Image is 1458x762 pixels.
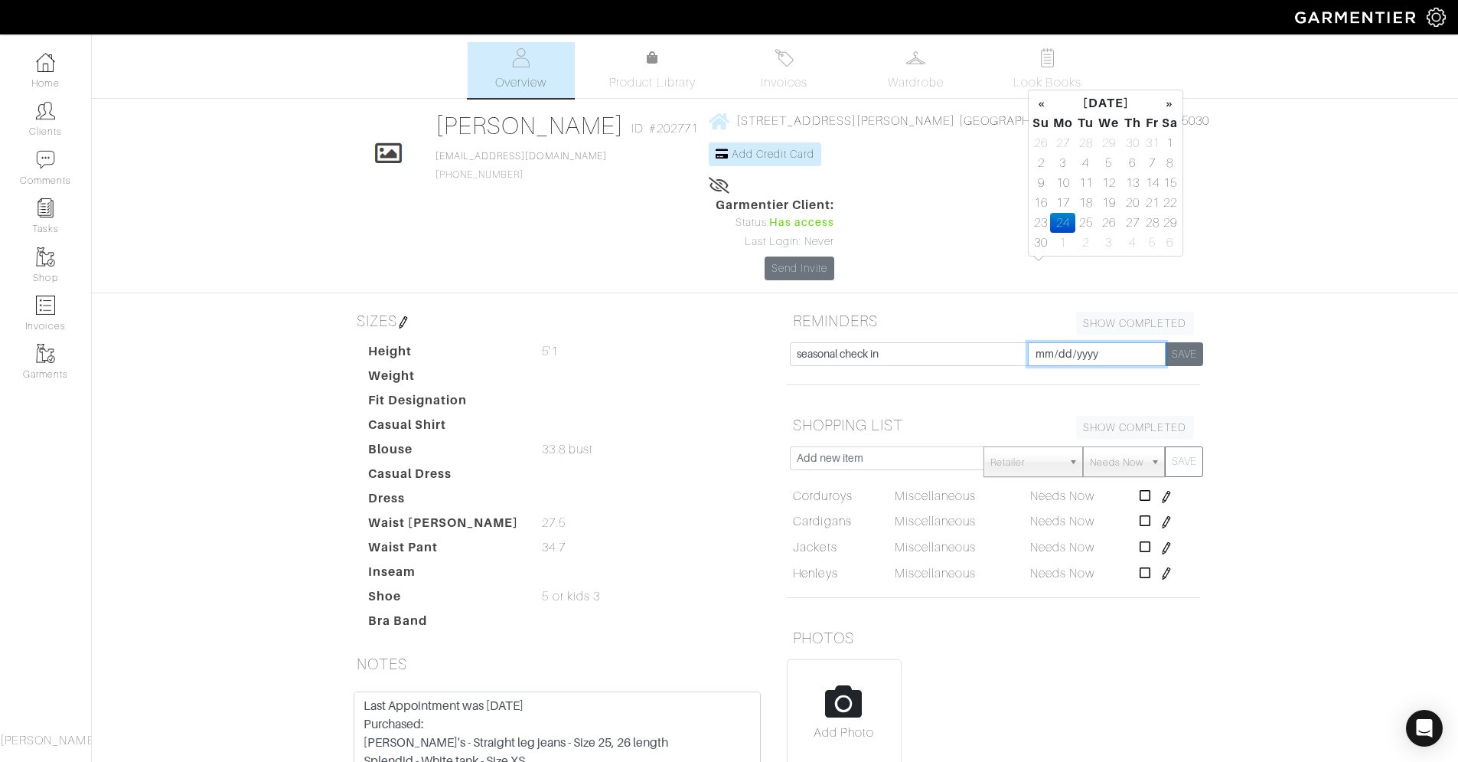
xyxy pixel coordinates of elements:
[1030,541,1094,554] span: Needs Now
[36,150,55,169] img: comment-icon-a0a6a9ef722e966f86d9cbdc48e553b5cf19dbc54f86b18d962a5391bc8f6eb6.png
[793,564,837,583] a: Henleys
[357,465,531,489] dt: Casual Dress
[736,114,1209,128] span: [STREET_ADDRESS][PERSON_NAME] [GEOGRAPHIC_DATA] , [US_STATE] - 95030
[1075,173,1096,193] td: 11
[1160,491,1173,503] img: pen-cf24a1663064a2ec1b9c1bd2387e9de7a2fa800b781884d57f21acf72779bad2.png
[1076,416,1194,440] a: SHOW COMPLETED
[1075,193,1096,213] td: 18
[895,515,977,528] span: Miscellaneous
[1032,93,1050,113] th: «
[1122,193,1143,213] td: 20
[357,342,531,367] dt: Height
[888,74,943,92] span: Wardrobe
[1287,4,1427,31] img: garmentier-logo-header-white-b43fb05a5012e4ada735d5af1a66efaba907eab6374d6393d1fbf88cb4ef424d.png
[1160,516,1173,528] img: pen-cf24a1663064a2ec1b9c1bd2387e9de7a2fa800b781884d57f21acf72779bad2.png
[1032,113,1050,133] th: Su
[36,198,55,217] img: reminder-icon-8004d30b9f0a5d33ae49ab947aed9ed385cf756f9e5892f1edd6e32f2345188e.png
[397,316,409,329] img: pen-cf24a1663064a2ec1b9c1bd2387e9de7a2fa800b781884d57f21acf72779bad2.png
[775,48,794,67] img: orders-27d20c2124de7fd6de4e0e44c1d41de31381a507db9b33961299e4e07d508b8c.svg
[1160,567,1173,580] img: pen-cf24a1663064a2ec1b9c1bd2387e9de7a2fa800b781884d57f21acf72779bad2.png
[1122,113,1143,133] th: Th
[1406,710,1443,747] div: Open Intercom Messenger
[1122,173,1143,193] td: 13
[1050,213,1075,233] td: 24
[793,512,851,531] a: Cardigans
[1090,447,1143,478] span: Needs Now
[906,48,925,67] img: wardrobe-487a4870c1b7c33e795ec22d11cfc2ed9d08956e64fb3008fe2437562e282088.svg
[1122,153,1143,173] td: 6
[357,563,531,587] dt: Inseam
[793,487,852,505] a: Corduroys
[1096,213,1122,233] td: 26
[357,587,531,612] dt: Shoe
[793,538,837,557] a: Jackets
[351,649,764,679] h5: NOTES
[1032,233,1050,253] td: 30
[1030,515,1094,528] span: Needs Now
[511,48,530,67] img: basicinfo-40fd8af6dae0f16599ec9e87c0ef1c0a1fdea2edbe929e3d69a839185d80c458.svg
[1075,153,1096,173] td: 4
[895,489,977,503] span: Miscellaneous
[895,567,977,580] span: Miscellaneous
[357,514,531,538] dt: Waist [PERSON_NAME]
[1143,213,1161,233] td: 28
[1096,153,1122,173] td: 5
[1161,133,1179,153] td: 1
[1096,113,1122,133] th: We
[1143,173,1161,193] td: 14
[357,391,531,416] dt: Fit Designation
[790,446,985,470] input: Add new item
[36,247,55,267] img: garments-icon-b7da505a4dc4fd61783c78ac3ca0ef83fa9d6f193b1c9dc38574b1d14d53ca28.png
[787,410,1200,440] h5: SHOPPING LIST
[599,49,706,92] a: Product Library
[631,119,698,138] span: ID: #202771
[761,74,807,92] span: Invoices
[1075,113,1096,133] th: Tu
[1032,153,1050,173] td: 2
[709,111,1209,130] a: [STREET_ADDRESS][PERSON_NAME] [GEOGRAPHIC_DATA] , [US_STATE] - 95030
[1143,133,1161,153] td: 31
[1143,113,1161,133] th: Fr
[1165,342,1203,366] button: SAVE
[1075,133,1096,153] td: 28
[1050,113,1075,133] th: Mo
[1050,133,1075,153] td: 27
[36,101,55,120] img: clients-icon-6bae9207a08558b7cb47a8932f037763ab4055f8c8b6bfacd5dc20c3e0201464.png
[1096,193,1122,213] td: 19
[1096,233,1122,253] td: 3
[1096,173,1122,193] td: 12
[990,447,1062,478] span: Retailer
[1075,233,1096,253] td: 2
[1076,312,1194,335] a: SHOW COMPLETED
[36,53,55,72] img: dashboard-icon-dbcd8f5a0b271acd01030246c82b418ddd0df26cd7fceb0bd07c9910d44c42f6.png
[1143,193,1161,213] td: 21
[709,142,821,166] a: Add Credit Card
[1050,233,1075,253] td: 1
[1161,113,1179,133] th: Sa
[1096,133,1122,153] td: 29
[716,214,835,231] div: Status:
[895,541,977,554] span: Miscellaneous
[1030,567,1094,580] span: Needs Now
[732,148,814,160] span: Add Credit Card
[1161,153,1179,173] td: 8
[716,234,835,250] div: Last Login: Never
[435,151,607,162] a: [EMAIL_ADDRESS][DOMAIN_NAME]
[1161,173,1179,193] td: 15
[468,42,575,98] a: Overview
[1161,193,1179,213] td: 22
[609,74,696,92] span: Product Library
[1032,133,1050,153] td: 26
[787,306,1200,336] h5: REMINDERS
[1143,153,1161,173] td: 7
[790,342,1029,366] input: Add new item...
[542,587,600,606] span: 5 or kids 3
[1013,74,1081,92] span: Look Books
[36,296,55,315] img: orders-icon-0abe47150d42831381b5fb84f609e132dff9fe21cb692f30cb5eec754e2cba89.png
[1161,233,1179,253] td: 6
[1122,233,1143,253] td: 4
[994,42,1101,98] a: Look Books
[357,367,531,391] dt: Weight
[36,344,55,363] img: garments-icon-b7da505a4dc4fd61783c78ac3ca0ef83fa9d6f193b1c9dc38574b1d14d53ca28.png
[495,74,546,92] span: Overview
